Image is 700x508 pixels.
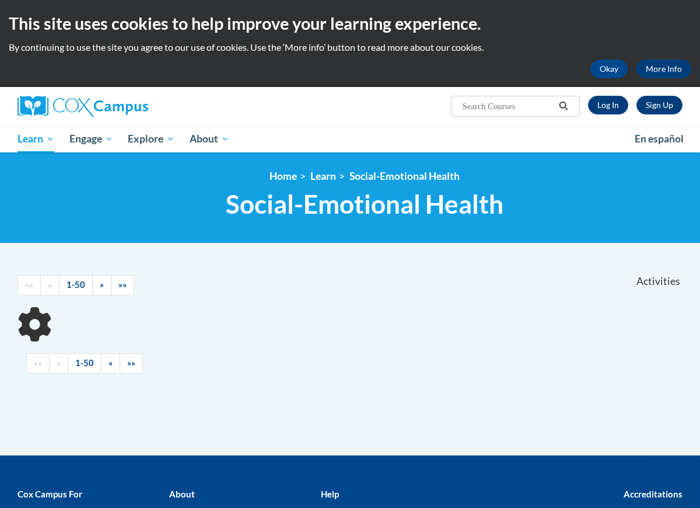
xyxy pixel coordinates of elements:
[461,99,555,113] input: Search Courses
[128,132,174,146] span: Explore
[9,12,691,35] h2: This site uses cookies to help improve your learning experience.
[555,99,572,113] button: Search
[226,189,503,220] span: Social-Emotional Health
[120,126,182,152] a: Explore
[182,126,237,152] a: About
[9,41,691,54] p: By continuing to use the site you agree to our use of cookies. Use the ‘More info’ button to read...
[636,60,691,78] a: More Info
[92,275,111,295] a: Next
[17,96,148,117] img: Cox Campus
[635,133,684,145] span: En español
[653,461,691,499] iframe: Button to launch messaging window
[48,280,52,290] span: «
[57,358,61,368] span: «
[25,280,33,290] span: ««
[588,96,628,114] a: Log In
[26,353,50,374] a: Begining
[9,126,691,152] div: Main menu
[59,275,93,295] a: 1-50
[17,275,41,295] a: Begining
[68,353,101,374] a: 1-50
[69,132,113,146] span: Engage
[127,358,135,368] span: »»
[590,60,628,78] button: Okay
[101,353,120,374] a: Next
[17,132,54,146] span: Learn
[269,170,297,182] a: Home
[636,275,680,288] span: Activities
[34,358,42,368] span: ««
[17,489,82,499] b: Cox Campus For
[100,280,104,290] span: »
[118,280,127,290] span: »»
[10,126,62,152] a: Learn
[636,96,682,114] a: Register
[108,358,113,368] span: »
[62,126,121,152] a: Engage
[624,489,682,499] b: Accreditations
[111,275,134,295] a: End
[120,353,143,374] a: End
[349,170,460,182] a: Social-Emotional Health
[627,127,691,151] a: En español
[190,132,229,146] span: About
[169,489,195,499] b: About
[321,489,339,499] b: Help
[17,96,228,117] a: Cox Campus
[49,353,68,374] a: Previous
[310,170,336,182] a: Learn
[40,275,60,295] a: Previous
